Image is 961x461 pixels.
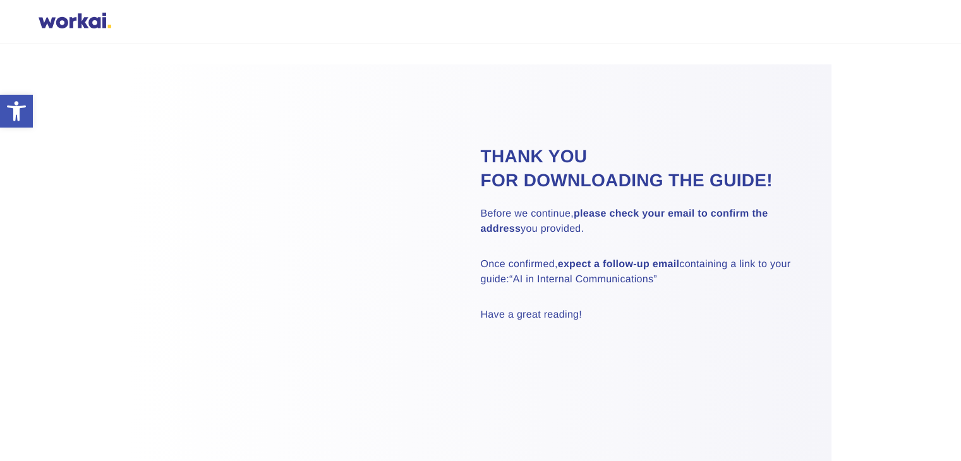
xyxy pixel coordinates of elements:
h2: Thank you for downloading the guide! [481,145,800,193]
p: Once confirmed, containing a link to your guide: [481,257,800,287]
strong: please check your email to confirm the address [481,208,768,234]
em: “AI in Internal Communications” [509,274,657,285]
strong: expect a follow-up email [558,259,680,270]
p: Before we continue, you provided. [481,207,800,237]
p: Have a great reading! [481,308,800,323]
